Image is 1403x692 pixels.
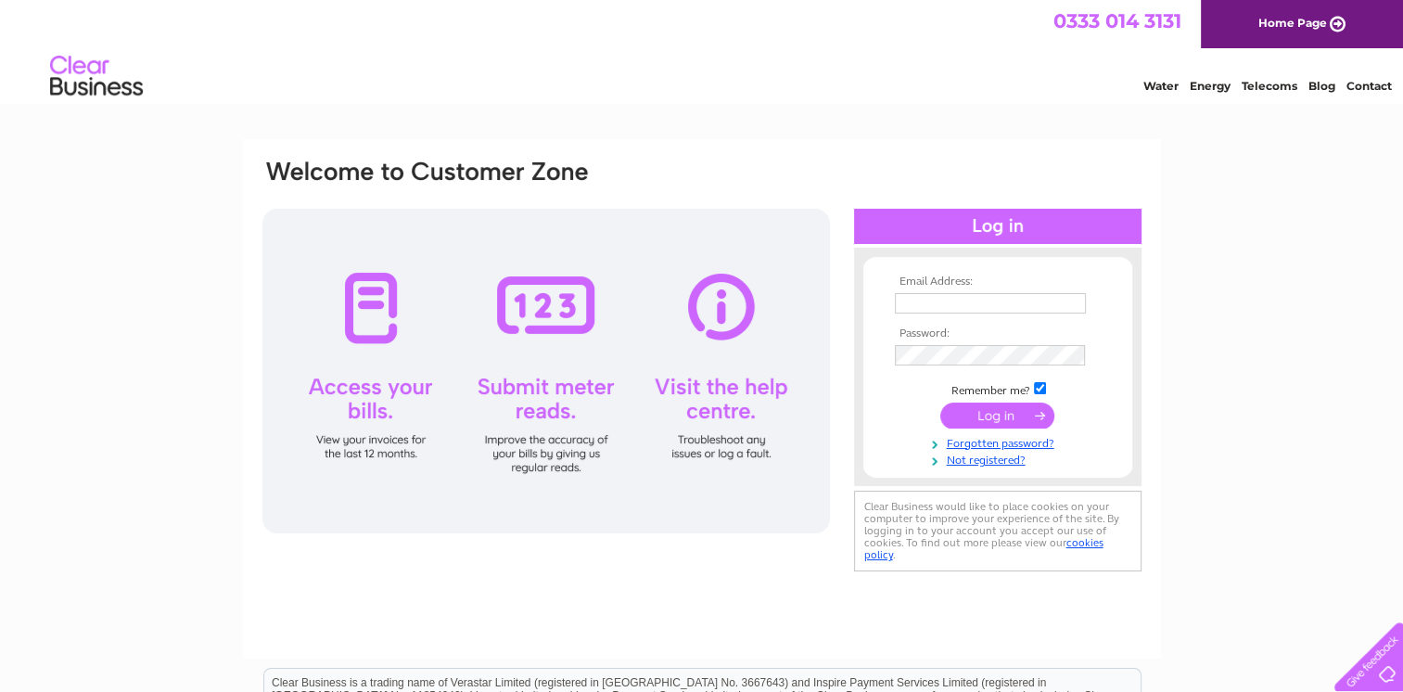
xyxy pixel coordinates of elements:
[890,276,1105,288] th: Email Address:
[49,48,144,105] img: logo.png
[864,536,1103,561] a: cookies policy
[854,491,1142,571] div: Clear Business would like to place cookies on your computer to improve your experience of the sit...
[1190,79,1231,93] a: Energy
[1346,79,1392,93] a: Contact
[1053,9,1181,32] a: 0333 014 3131
[890,379,1105,398] td: Remember me?
[890,327,1105,340] th: Password:
[1242,79,1297,93] a: Telecoms
[940,403,1054,429] input: Submit
[1308,79,1335,93] a: Blog
[895,433,1105,451] a: Forgotten password?
[264,10,1141,90] div: Clear Business is a trading name of Verastar Limited (registered in [GEOGRAPHIC_DATA] No. 3667643...
[1143,79,1179,93] a: Water
[895,450,1105,468] a: Not registered?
